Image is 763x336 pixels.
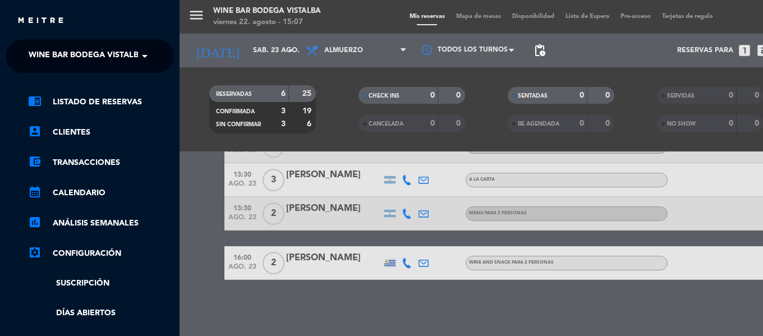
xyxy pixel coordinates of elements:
a: assessmentANÁLISIS SEMANALES [28,217,174,230]
span: pending_actions [533,44,546,57]
i: assessment [28,215,42,229]
i: account_box [28,125,42,138]
a: Configuración [28,247,174,260]
a: Suscripción [28,277,174,290]
i: account_balance_wallet [28,155,42,168]
a: account_boxClientes [28,126,174,139]
a: chrome_reader_modeListado de Reservas [28,95,174,109]
a: calendar_monthCalendario [28,186,174,200]
i: chrome_reader_mode [28,94,42,108]
i: settings_applications [28,246,42,259]
span: Wine Bar Bodega Vistalba [29,44,144,68]
img: MEITRE [17,17,65,25]
a: account_balance_walletTransacciones [28,156,174,169]
a: Días abiertos [28,307,174,320]
i: calendar_month [28,185,42,199]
